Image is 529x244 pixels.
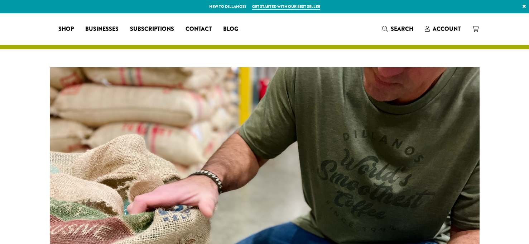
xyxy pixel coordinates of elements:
[223,25,238,34] span: Blog
[252,4,320,10] a: Get started with our best seller
[433,25,461,33] span: Account
[130,25,174,34] span: Subscriptions
[85,25,119,34] span: Businesses
[53,23,80,35] a: Shop
[376,23,419,35] a: Search
[58,25,74,34] span: Shop
[391,25,413,33] span: Search
[186,25,212,34] span: Contact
